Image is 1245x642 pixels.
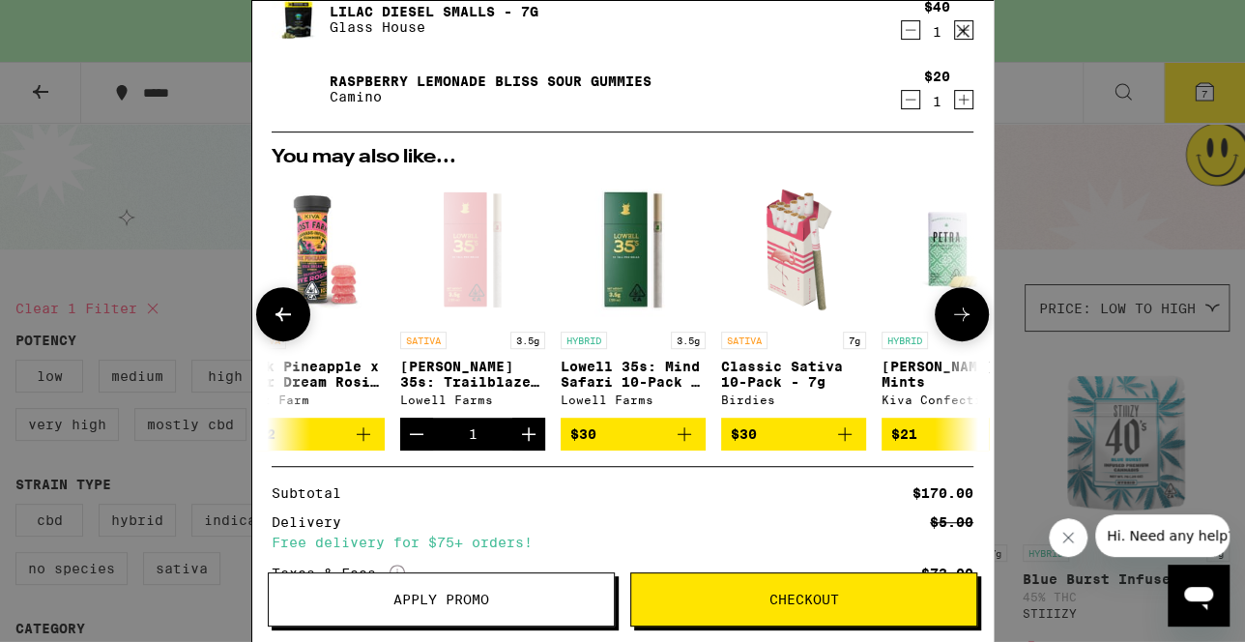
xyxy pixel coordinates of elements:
div: 1 [924,24,950,40]
button: Add to bag [882,418,1027,451]
span: $30 [570,426,596,442]
span: $22 [249,426,275,442]
button: Increment [512,418,545,451]
p: Camino [330,89,651,104]
div: Birdies [721,394,866,406]
img: Birdies - Classic Sativa 10-Pack - 7g [721,177,866,322]
iframe: Message from company [1095,514,1230,557]
span: $21 [891,426,917,442]
span: Hi. Need any help? [12,14,139,29]
p: [PERSON_NAME] 35s: Trailblazer 10-Pack - 3.5g [400,359,545,390]
button: Increment [954,90,973,109]
div: $20 [924,69,950,84]
button: Decrement [901,20,920,40]
p: HYBRID [882,332,928,349]
button: Apply Promo [268,572,615,627]
a: Open page for Pink Pineapple x Sour Dream Rosin Gummies - 100mg from Lost Farm [240,177,385,418]
a: Open page for Lowell 35s: Mind Safari 10-Pack - 3.5g from Lowell Farms [561,177,706,418]
button: Decrement [400,418,433,451]
img: Lowell Farms - Lowell 35s: Mind Safari 10-Pack - 3.5g [561,177,706,322]
div: 1 [469,426,478,442]
div: $170.00 [912,486,973,500]
img: Lost Farm - Pink Pineapple x Sour Dream Rosin Gummies - 100mg [240,177,385,322]
button: Add to bag [561,418,706,451]
div: Kiva Confections [882,394,1027,406]
div: Subtotal [272,486,355,500]
p: 7g [843,332,866,349]
p: SATIVA [721,332,767,349]
iframe: Close message [1049,518,1087,557]
span: $30 [731,426,757,442]
p: HYBRID [561,332,607,349]
p: Lowell 35s: Mind Safari 10-Pack - 3.5g [561,359,706,390]
div: Taxes & Fees [272,565,405,582]
span: Checkout [769,593,839,606]
p: Pink Pineapple x Sour Dream Rosin Gummies - 100mg [240,359,385,390]
a: Open page for Lowell 35s: Trailblazer 10-Pack - 3.5g from Lowell Farms [400,177,545,418]
a: Open page for Petra Moroccan Mints from Kiva Confections [882,177,1027,418]
button: Add to bag [721,418,866,451]
a: Raspberry Lemonade Bliss Sour Gummies [330,73,651,89]
p: Classic Sativa 10-Pack - 7g [721,359,866,390]
p: [PERSON_NAME] Mints [882,359,1027,390]
span: Apply Promo [393,593,489,606]
button: Add to bag [240,418,385,451]
button: Checkout [630,572,977,627]
div: Lost Farm [240,394,385,406]
img: Raspberry Lemonade Bliss Sour Gummies [272,62,326,116]
iframe: Button to launch messaging window [1168,565,1230,627]
p: 3.5g [510,332,545,349]
p: 3.5g [671,332,706,349]
a: Open page for Classic Sativa 10-Pack - 7g from Birdies [721,177,866,418]
div: $5.00 [930,515,973,529]
div: Lowell Farms [561,394,706,406]
p: SATIVA [400,332,447,349]
div: $73.00 [921,567,973,580]
div: Free delivery for $75+ orders! [272,536,973,549]
p: Glass House [330,19,538,35]
div: Delivery [272,515,355,529]
a: Lilac Diesel Smalls - 7g [330,4,538,19]
button: Decrement [901,90,920,109]
img: Kiva Confections - Petra Moroccan Mints [882,177,1027,322]
h2: You may also like... [272,148,973,167]
div: 1 [924,94,950,109]
div: Lowell Farms [400,394,545,406]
